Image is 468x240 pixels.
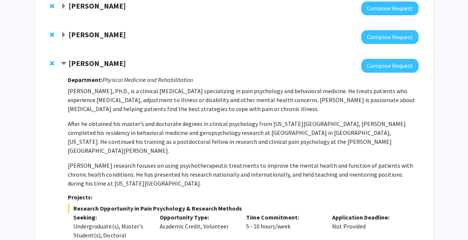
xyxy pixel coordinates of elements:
[50,3,54,9] span: Remove Victoria Paone from bookmarks
[68,119,418,155] p: After he obtained his master’s and doctorate degrees in clinical psychology from [US_STATE][GEOGR...
[361,59,418,73] button: Compose Request to Fenan Rassu
[361,1,418,15] button: Compose Request to Victoria Paone
[73,213,149,222] p: Seeking:
[6,206,32,234] iframe: Chat
[332,213,407,222] p: Application Deadline:
[160,213,235,222] p: Opportunity Type:
[102,76,192,83] i: Physical Medicine and Rehabilitation
[246,213,321,222] p: Time Commitment:
[68,193,92,201] strong: Projects:
[61,3,67,9] span: Expand Victoria Paone Bookmark
[69,59,126,68] strong: [PERSON_NAME]
[68,161,418,188] p: [PERSON_NAME] research focuses on using psychotherapeutic treatments to improve the mental health...
[68,204,418,213] span: Research Opportunity in Pain Psychology & Research Methods
[69,1,126,10] strong: [PERSON_NAME]
[61,61,67,67] span: Contract Fenan Rassu Bookmark
[68,86,418,113] p: [PERSON_NAME], Ph.D., is a clinical [MEDICAL_DATA] specializing in pain psychology and behavioral...
[50,32,54,38] span: Remove Yu-Hsiang Hsieh from bookmarks
[68,76,102,83] strong: Department:
[50,60,54,66] span: Remove Fenan Rassu from bookmarks
[361,30,418,44] button: Compose Request to Yu-Hsiang Hsieh
[61,32,67,38] span: Expand Yu-Hsiang Hsieh Bookmark
[69,30,126,39] strong: [PERSON_NAME]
